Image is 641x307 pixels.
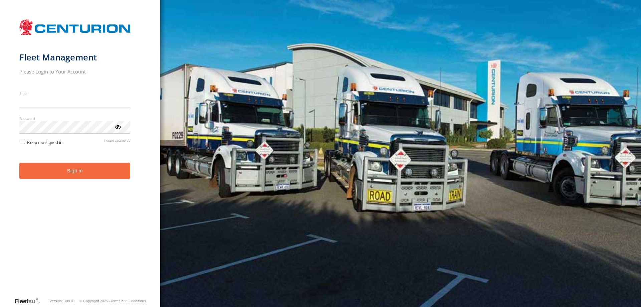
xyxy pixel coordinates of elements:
h1: Fleet Management [19,52,131,63]
button: Sign in [19,163,131,179]
h2: Please Login to Your Account [19,68,131,75]
span: Keep me signed in [27,140,62,145]
a: Visit our Website [14,298,45,304]
a: Forgot password? [104,139,131,145]
label: Password [19,116,131,121]
img: Centurion Transport [19,19,131,36]
input: Keep me signed in [21,140,25,144]
label: Email [19,91,131,96]
form: main [19,16,141,297]
div: ViewPassword [114,123,121,130]
div: © Copyright 2025 - [79,299,146,303]
div: Version: 308.01 [50,299,75,303]
a: Terms and Conditions [111,299,146,303]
